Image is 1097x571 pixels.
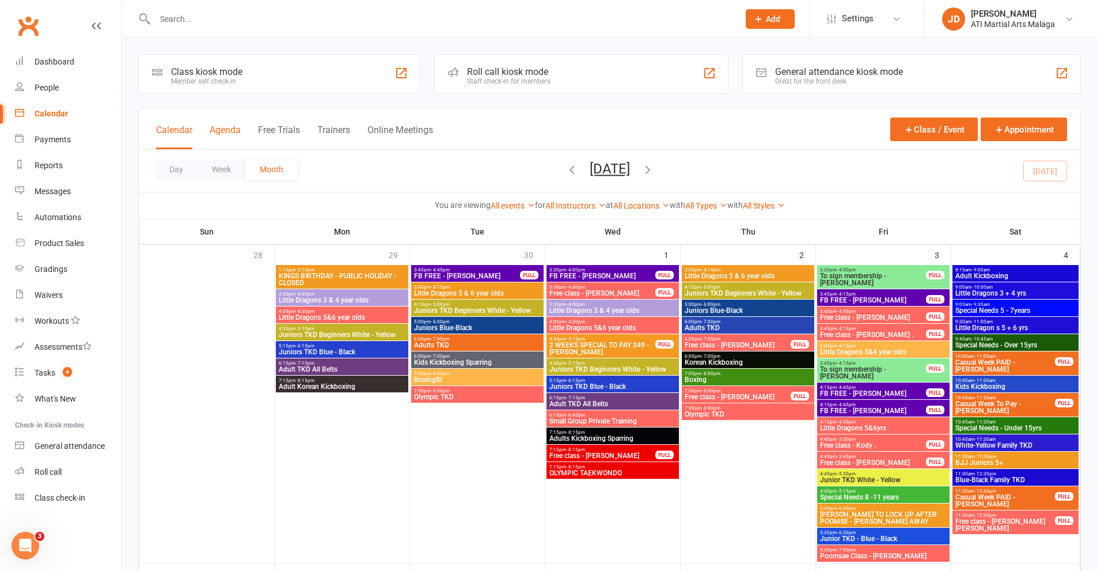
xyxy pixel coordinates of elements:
[413,285,541,290] span: 3:45pm
[701,285,720,290] span: - 5:00pm
[684,267,812,273] span: 3:45pm
[15,485,122,511] a: Class kiosk mode
[15,256,122,282] a: Gradings
[926,330,944,338] div: FULL
[15,179,122,205] a: Messages
[35,213,81,222] div: Automations
[819,361,927,366] span: 3:45pm
[566,378,585,383] span: - 6:15pm
[549,324,677,331] span: Little Dragons 5&6 year olds
[566,285,585,290] span: - 4:00pm
[278,349,406,356] span: Juniors TKD Blue - Black
[549,273,656,279] span: FB FREE - [PERSON_NAME]
[819,506,947,511] span: 5:00pm
[819,331,927,338] span: Free class - [PERSON_NAME] .
[566,413,585,418] span: - 6:45pm
[15,282,122,308] a: Waivers
[684,359,812,366] span: Korean Kickboxing
[15,127,122,153] a: Payments
[549,435,677,442] span: Adults Kickboxing Sparring
[15,153,122,179] a: Reports
[819,454,927,459] span: 4:45pm
[837,402,856,407] span: - 4:45pm
[819,390,927,397] span: FB FREE - [PERSON_NAME]
[701,371,720,376] span: - 8:00pm
[278,383,406,390] span: Adult Korean Kickboxing
[549,342,656,356] span: 2 WEEKS SPECIAL TO PAY $49 - [PERSON_NAME]
[278,361,406,366] span: 6:15pm
[971,9,1055,19] div: [PERSON_NAME]
[413,376,541,383] span: Boxingfit
[684,285,812,290] span: 4:15pm
[549,336,656,342] span: 4:30pm
[819,530,947,535] span: 5:30pm
[15,308,122,334] a: Workouts
[278,273,406,286] span: KINGS BIRTHDAY - PUBLIC HOLIDAY - CLOSED
[837,309,856,314] span: - 4:45pm
[837,471,856,477] span: - 5:30pm
[684,302,812,307] span: 5:00pm
[819,297,927,304] span: FB FREE - [PERSON_NAME]
[791,340,809,349] div: FULL
[684,319,812,324] span: 6:00pm
[278,331,406,338] span: Juniors TKD Beginners White - Yellow
[775,77,903,85] div: Great for the front desk
[413,290,541,297] span: Little Dragons 5 & 6 year olds
[566,464,585,470] span: - 8:15pm
[253,245,274,264] div: 28
[566,361,585,366] span: - 5:15pm
[926,406,944,414] div: FULL
[819,309,927,314] span: 3:45pm
[701,406,720,411] span: - 8:00pm
[15,386,122,412] a: What's New
[15,230,122,256] a: Product Sales
[413,371,541,376] span: 7:00pm
[15,75,122,101] a: People
[685,201,727,210] a: All Types
[955,477,1076,483] span: Blue-Black Family TKD
[295,378,314,383] span: - 8:15pm
[545,220,681,244] th: Wed
[35,290,63,300] div: Waivers
[926,457,944,466] div: FULL
[743,201,785,210] a: All Styles
[837,385,856,390] span: - 4:45pm
[819,326,927,331] span: 3:45pm
[955,395,1056,400] span: 10:45am
[278,378,406,383] span: 7:15pm
[955,290,1076,297] span: Little Dragons 3 + 4 yrs
[955,518,1056,532] span: Free class - [PERSON_NAME] [PERSON_NAME]
[684,376,812,383] span: Boxing
[566,447,585,452] span: - 8:15pm
[955,354,1056,359] span: 10:00am
[684,411,812,418] span: Olympic TKD
[681,220,816,244] th: Thu
[15,459,122,485] a: Roll call
[278,309,406,314] span: 4:00pm
[549,366,677,373] span: Juniors TKD Beginners White - Yellow
[413,359,541,366] span: Kids Kickboxing Sparring
[926,271,944,279] div: FULL
[1055,357,1073,366] div: FULL
[156,124,192,149] button: Calendar
[549,395,677,400] span: 6:15pm
[15,360,122,386] a: Tasks 4
[535,201,545,210] strong: for
[819,402,927,407] span: 4:15pm
[837,454,856,459] span: - 5:45pm
[837,267,856,273] span: - 4:00pm
[819,437,927,442] span: 4:45pm
[955,319,1076,324] span: 9:30am
[955,378,1076,383] span: 10:00am
[566,395,585,400] span: - 7:15pm
[35,394,76,403] div: What's New
[819,425,947,432] span: Little Dragons 5&6yrs
[520,271,538,279] div: FULL
[974,395,996,400] span: - 11:30am
[791,392,809,400] div: FULL
[278,326,406,331] span: 4:30pm
[524,245,545,264] div: 30
[15,433,122,459] a: General attendance kiosk mode
[842,6,874,32] span: Settings
[819,459,927,466] span: Free class - [PERSON_NAME]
